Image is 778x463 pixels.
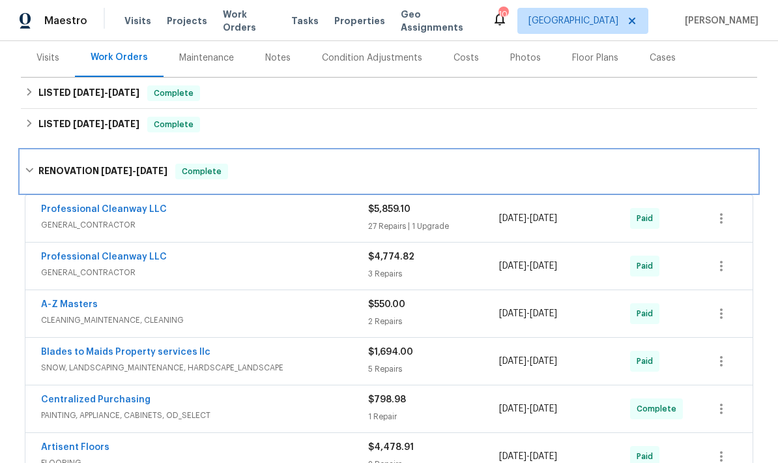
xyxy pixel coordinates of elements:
[136,166,167,175] span: [DATE]
[41,409,368,422] span: PAINTING, APPLIANCE, CABINETS, OD_SELECT
[368,410,499,423] div: 1 Repair
[44,14,87,27] span: Maestro
[637,402,682,415] span: Complete
[368,220,499,233] div: 27 Repairs | 1 Upgrade
[499,450,557,463] span: -
[322,52,422,65] div: Condition Adjustments
[510,52,541,65] div: Photos
[368,395,406,404] span: $798.98
[41,443,109,452] a: Artisent Floors
[108,119,139,128] span: [DATE]
[41,361,368,374] span: SNOW, LANDSCAPING_MAINTENANCE, HARDSCAPE_LANDSCAPE
[149,118,199,131] span: Complete
[637,260,658,273] span: Paid
[41,218,368,231] span: GENERAL_CONTRACTOR
[498,8,508,21] div: 10
[368,267,499,280] div: 3 Repairs
[101,166,132,175] span: [DATE]
[368,348,413,357] span: $1,694.00
[572,52,618,65] div: Floor Plans
[124,14,151,27] span: Visits
[21,109,757,140] div: LISTED [DATE]-[DATE]Complete
[368,205,411,214] span: $5,859.10
[38,117,139,132] h6: LISTED
[650,52,676,65] div: Cases
[73,119,139,128] span: -
[499,355,557,368] span: -
[637,355,658,368] span: Paid
[223,8,276,34] span: Work Orders
[530,452,557,461] span: [DATE]
[454,52,479,65] div: Costs
[499,452,526,461] span: [DATE]
[530,261,557,271] span: [DATE]
[291,16,319,25] span: Tasks
[73,119,104,128] span: [DATE]
[265,52,291,65] div: Notes
[108,88,139,97] span: [DATE]
[41,314,368,327] span: CLEANING_MAINTENANCE, CLEANING
[167,14,207,27] span: Projects
[38,85,139,101] h6: LISTED
[680,14,758,27] span: [PERSON_NAME]
[368,300,405,309] span: $550.00
[530,309,557,318] span: [DATE]
[499,307,557,320] span: -
[637,307,658,320] span: Paid
[368,252,414,261] span: $4,774.82
[179,52,234,65] div: Maintenance
[368,363,499,376] div: 5 Repairs
[499,309,526,318] span: [DATE]
[334,14,385,27] span: Properties
[177,165,227,178] span: Complete
[41,395,151,404] a: Centralized Purchasing
[41,266,368,279] span: GENERAL_CONTRACTOR
[38,164,167,179] h6: RENOVATION
[499,402,557,415] span: -
[21,78,757,109] div: LISTED [DATE]-[DATE]Complete
[528,14,618,27] span: [GEOGRAPHIC_DATA]
[41,252,167,261] a: Professional Cleanway LLC
[499,212,557,225] span: -
[36,52,59,65] div: Visits
[530,404,557,413] span: [DATE]
[368,443,414,452] span: $4,478.91
[91,51,148,64] div: Work Orders
[73,88,104,97] span: [DATE]
[21,151,757,192] div: RENOVATION [DATE]-[DATE]Complete
[41,205,167,214] a: Professional Cleanway LLC
[73,88,139,97] span: -
[499,260,557,273] span: -
[401,8,476,34] span: Geo Assignments
[149,87,199,100] span: Complete
[637,212,658,225] span: Paid
[41,348,210,357] a: Blades to Maids Property services llc
[41,300,98,309] a: A-Z Masters
[499,261,526,271] span: [DATE]
[530,357,557,366] span: [DATE]
[368,315,499,328] div: 2 Repairs
[499,214,526,223] span: [DATE]
[499,357,526,366] span: [DATE]
[637,450,658,463] span: Paid
[101,166,167,175] span: -
[499,404,526,413] span: [DATE]
[530,214,557,223] span: [DATE]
